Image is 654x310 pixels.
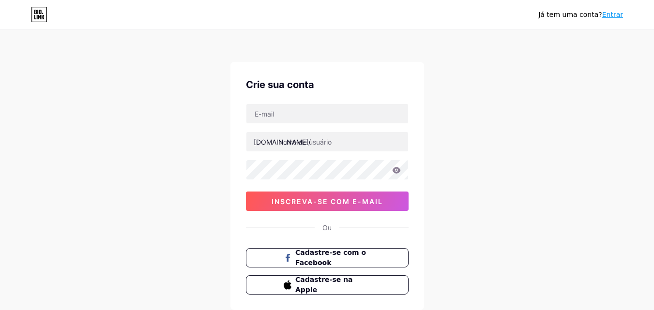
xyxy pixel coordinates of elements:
[295,249,366,266] font: Cadastre-se com o Facebook
[272,197,383,206] font: inscreva-se com e-mail
[246,104,408,123] input: E-mail
[246,248,409,267] button: Cadastre-se com o Facebook
[246,192,409,211] button: inscreva-se com e-mail
[322,223,332,232] font: Ou
[246,132,408,151] input: nome de usuário
[295,276,353,294] font: Cadastre-se na Apple
[246,79,314,90] font: Crie sua conta
[538,11,602,18] font: Já tem uma conta?
[254,138,311,146] font: [DOMAIN_NAME]/
[246,275,409,295] button: Cadastre-se na Apple
[602,11,623,18] a: Entrar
